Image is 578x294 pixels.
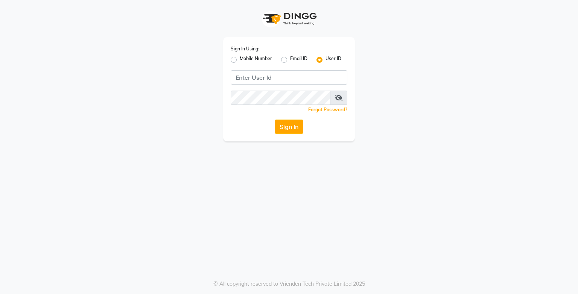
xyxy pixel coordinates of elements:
img: logo1.svg [259,8,319,30]
label: Sign In Using: [231,45,259,52]
label: User ID [326,55,341,64]
label: Email ID [290,55,307,64]
input: Username [231,91,330,105]
button: Sign In [275,120,303,134]
label: Mobile Number [240,55,272,64]
a: Forgot Password? [308,107,347,112]
input: Username [231,70,347,85]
